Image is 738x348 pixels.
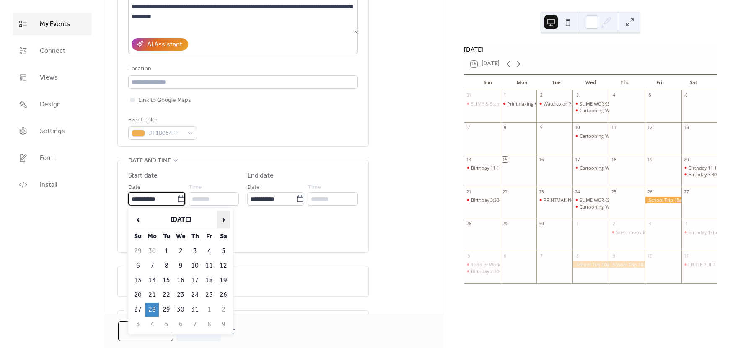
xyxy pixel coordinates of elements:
[471,75,505,90] div: Sun
[684,253,689,259] div: 11
[202,303,216,317] td: 1
[502,221,508,227] div: 29
[647,253,653,259] div: 10
[647,157,653,162] div: 19
[684,124,689,130] div: 13
[572,261,609,268] div: School Trip 10am-12pm
[609,261,645,268] div: School Trip 10am-12pm
[128,183,141,193] span: Date
[13,93,92,116] a: Design
[466,124,472,130] div: 7
[131,273,145,287] td: 13
[145,288,159,302] td: 21
[189,183,202,193] span: Time
[572,107,609,113] div: Cartooning Workshop 4:30-6:00pm
[40,73,58,83] span: Views
[575,253,580,259] div: 8
[145,211,216,229] th: [DATE]
[539,253,544,259] div: 7
[464,165,500,171] div: Birthday 11-1pm
[580,101,658,107] div: SLIME WORKSHOP 10:30am-12:00pm
[684,157,689,162] div: 20
[647,124,653,130] div: 12
[131,317,145,331] td: 3
[188,244,202,258] td: 3
[217,229,230,243] th: Sa
[616,229,721,235] div: Sketchbook Making Workshop 10:30am-12:30pm
[684,189,689,195] div: 27
[145,259,159,273] td: 7
[647,221,653,227] div: 3
[502,189,508,195] div: 22
[539,189,544,195] div: 23
[40,180,57,190] span: Install
[13,13,92,35] a: My Events
[145,273,159,287] td: 14
[128,115,195,125] div: Event color
[40,126,65,137] span: Settings
[174,229,187,243] th: We
[471,268,516,274] div: Birthday 2:30-4:30pm
[128,171,158,181] div: Start date
[131,259,145,273] td: 6
[40,46,65,56] span: Connect
[539,93,544,98] div: 2
[536,101,572,107] div: Watercolor Printmaking 10:00am-11:30pm
[217,259,230,273] td: 12
[611,157,617,162] div: 18
[500,101,536,107] div: Printmaking Workshop 10:00am-11:30am
[160,273,173,287] td: 15
[160,303,173,317] td: 29
[572,101,609,107] div: SLIME WORKSHOP 10:30am-12:00pm
[188,303,202,317] td: 31
[174,303,187,317] td: 30
[575,189,580,195] div: 24
[131,244,145,258] td: 29
[145,229,159,243] th: Mo
[681,165,717,171] div: Birthday 11-1pm
[13,66,92,89] a: Views
[471,165,506,171] div: Birthday 11-1pm
[502,124,508,130] div: 8
[539,157,544,162] div: 16
[575,221,580,227] div: 1
[466,189,472,195] div: 21
[160,288,173,302] td: 22
[40,100,61,110] span: Design
[681,261,717,268] div: LITTLE PULP RE:OPENING “DOODLE/PIZZA” PARTY
[647,189,653,195] div: 26
[202,259,216,273] td: 11
[580,165,655,171] div: Cartooning Workshop 4:30-6:00pm
[689,229,721,235] div: Birthday 1-3pm
[128,156,171,166] span: Date and time
[466,93,472,98] div: 31
[611,221,617,227] div: 2
[138,95,191,106] span: Link to Google Maps
[13,120,92,142] a: Settings
[133,327,158,337] span: Cancel
[13,39,92,62] a: Connect
[13,173,92,196] a: Install
[145,317,159,331] td: 4
[188,259,202,273] td: 10
[217,211,230,228] span: ›
[202,288,216,302] td: 25
[544,101,634,107] div: Watercolor Printmaking 10:00am-11:30pm
[118,321,173,341] button: Cancel
[174,244,187,258] td: 2
[539,221,544,227] div: 30
[148,129,184,139] span: #F1B054FF
[466,221,472,227] div: 28
[507,101,596,107] div: Printmaking Workshop 10:00am-11:30am
[611,253,617,259] div: 9
[131,229,145,243] th: Su
[575,124,580,130] div: 10
[160,244,173,258] td: 1
[611,124,617,130] div: 11
[611,93,617,98] div: 4
[160,229,173,243] th: Tu
[689,165,724,171] div: Birthday 11-1pm
[217,317,230,331] td: 9
[676,75,711,90] div: Sat
[464,45,717,54] div: [DATE]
